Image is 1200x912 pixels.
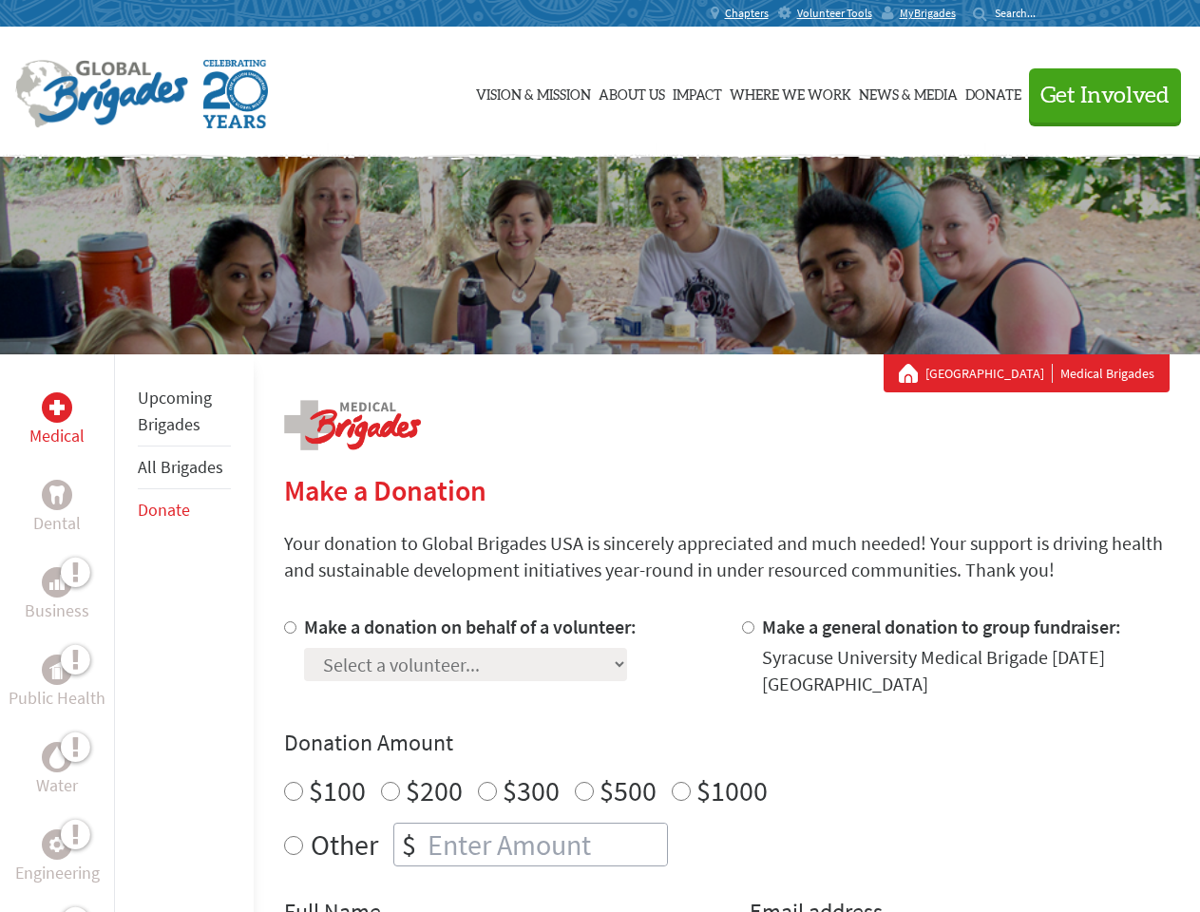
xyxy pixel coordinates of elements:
div: Public Health [42,655,72,685]
p: Water [36,772,78,799]
div: $ [394,824,424,865]
p: Your donation to Global Brigades USA is sincerely appreciated and much needed! Your support is dr... [284,530,1170,583]
a: BusinessBusiness [25,567,89,624]
a: Public HealthPublic Health [9,655,105,712]
span: Get Involved [1040,85,1170,107]
p: Medical [29,423,85,449]
div: Medical Brigades [899,364,1154,383]
a: Donate [965,45,1021,140]
h2: Make a Donation [284,473,1170,507]
a: Donate [138,499,190,521]
div: Water [42,742,72,772]
span: Chapters [725,6,769,21]
a: News & Media [859,45,958,140]
img: Medical [49,400,65,415]
input: Search... [995,6,1049,20]
a: EngineeringEngineering [15,829,100,886]
a: MedicalMedical [29,392,85,449]
a: WaterWater [36,742,78,799]
button: Get Involved [1029,68,1181,123]
label: $300 [503,772,560,808]
img: Global Brigades Celebrating 20 Years [203,60,268,128]
a: [GEOGRAPHIC_DATA] [925,364,1053,383]
label: $500 [600,772,657,808]
img: Water [49,746,65,768]
a: Impact [673,45,722,140]
div: Dental [42,480,72,510]
img: logo-medical.png [284,400,421,450]
input: Enter Amount [424,824,667,865]
label: Other [311,823,378,866]
img: Dental [49,485,65,503]
p: Dental [33,510,81,537]
div: Syracuse University Medical Brigade [DATE] [GEOGRAPHIC_DATA] [762,644,1170,697]
h4: Donation Amount [284,728,1170,758]
a: DentalDental [33,480,81,537]
div: Engineering [42,829,72,860]
img: Engineering [49,837,65,852]
span: MyBrigades [900,6,956,21]
div: Medical [42,392,72,423]
span: Volunteer Tools [797,6,872,21]
a: Vision & Mission [476,45,591,140]
p: Engineering [15,860,100,886]
label: $1000 [696,772,768,808]
label: Make a general donation to group fundraiser: [762,615,1121,638]
label: Make a donation on behalf of a volunteer: [304,615,637,638]
li: All Brigades [138,446,231,489]
img: Global Brigades Logo [15,60,188,128]
p: Public Health [9,685,105,712]
a: All Brigades [138,456,223,478]
img: Business [49,575,65,590]
li: Donate [138,489,231,531]
a: Where We Work [730,45,851,140]
a: About Us [599,45,665,140]
p: Business [25,598,89,624]
label: $100 [309,772,366,808]
a: Upcoming Brigades [138,387,212,435]
li: Upcoming Brigades [138,377,231,446]
label: $200 [406,772,463,808]
img: Public Health [49,660,65,679]
div: Business [42,567,72,598]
